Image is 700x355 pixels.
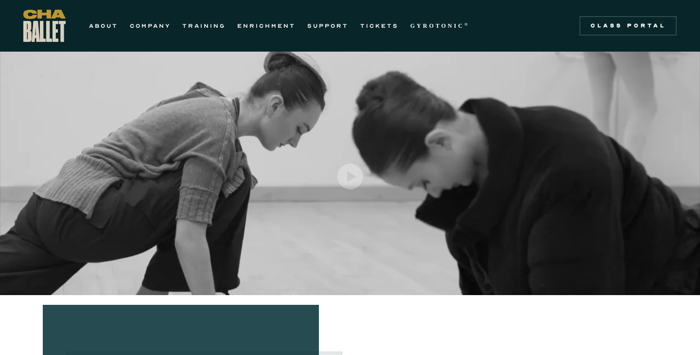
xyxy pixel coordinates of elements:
a: Class Portal [579,16,677,36]
a: GYROTONIC® [410,20,470,32]
a: home [23,10,66,42]
a: TICKETS [360,20,399,32]
strong: GYROTONIC [410,22,464,29]
div: Class Portal [585,22,671,30]
a: ENRICHMENT [237,20,296,32]
sup: ® [464,22,470,27]
a: ABOUT [89,20,118,32]
a: SUPPORT [307,20,349,32]
a: TRAINING [182,20,226,32]
a: COMPANY [130,20,171,32]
